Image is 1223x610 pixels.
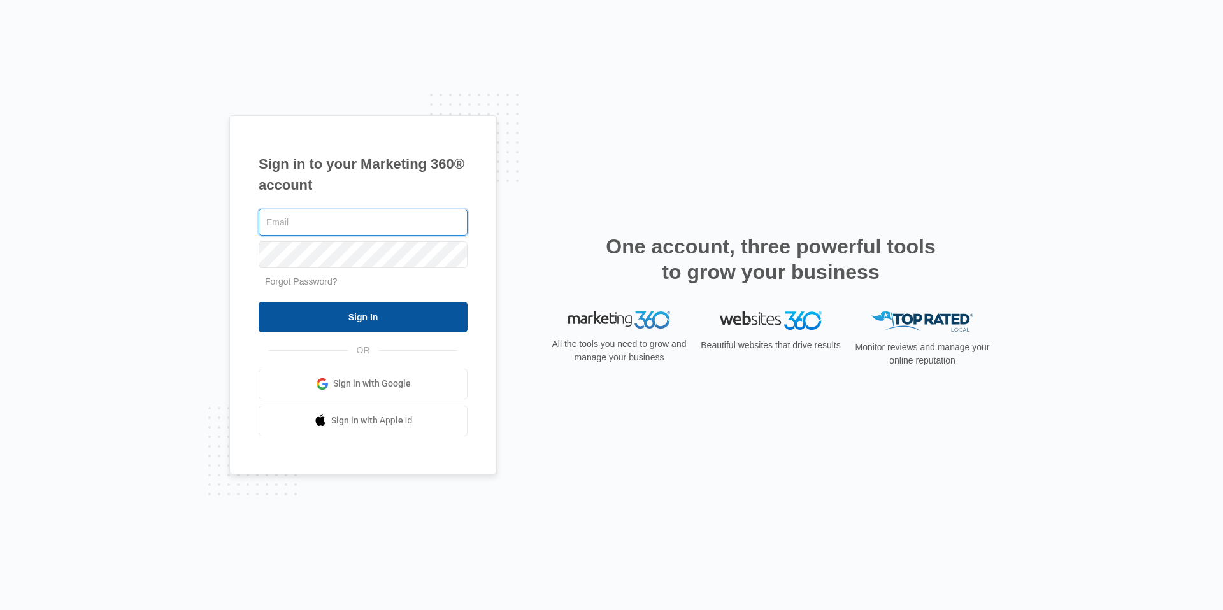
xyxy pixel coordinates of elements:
a: Forgot Password? [265,276,338,287]
p: All the tools you need to grow and manage your business [548,337,690,364]
input: Sign In [259,302,468,332]
input: Email [259,209,468,236]
img: Marketing 360 [568,311,670,329]
h1: Sign in to your Marketing 360® account [259,153,468,195]
span: Sign in with Google [333,377,411,390]
a: Sign in with Apple Id [259,406,468,436]
p: Beautiful websites that drive results [699,339,842,352]
img: Websites 360 [720,311,822,330]
span: OR [348,344,379,357]
img: Top Rated Local [871,311,973,332]
a: Sign in with Google [259,369,468,399]
p: Monitor reviews and manage your online reputation [851,341,994,367]
span: Sign in with Apple Id [331,414,413,427]
h2: One account, three powerful tools to grow your business [602,234,940,285]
